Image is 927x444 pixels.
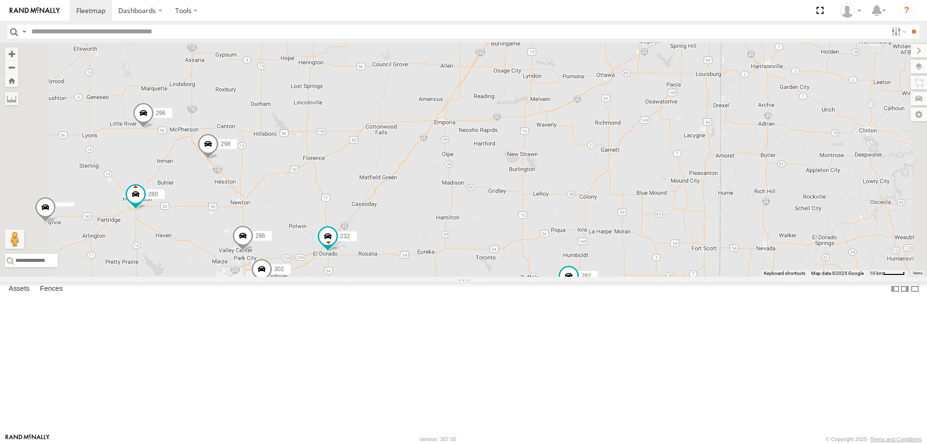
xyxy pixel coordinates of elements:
[5,47,18,60] button: Zoom in
[5,74,18,87] button: Zoom Home
[340,233,350,240] span: 232
[826,436,922,442] div: © Copyright 2025 -
[5,60,18,74] button: Zoom out
[5,92,18,105] label: Measure
[913,272,923,275] a: Terms (opens in new tab)
[887,25,908,39] label: Search Filter Options
[255,232,265,239] span: 286
[837,3,865,18] div: Steve Basgall
[581,272,591,279] span: 282
[10,7,60,14] img: rand-logo.svg
[899,3,914,18] i: ?
[148,191,158,198] span: 260
[890,282,900,296] label: Dock Summary Table to the Left
[911,108,927,121] label: Map Settings
[4,282,34,296] label: Assets
[5,229,24,249] button: Drag Pegman onto the map to open Street View
[35,282,68,296] label: Fences
[910,282,920,296] label: Hide Summary Table
[156,110,166,116] span: 296
[811,271,864,276] span: Map data ©2025 Google
[274,266,284,272] span: 302
[871,436,922,442] a: Terms and Conditions
[20,25,28,39] label: Search Query
[900,282,910,296] label: Dock Summary Table to the Right
[420,436,456,442] div: Version: 307.00
[867,270,908,277] button: Map Scale: 10 km per 41 pixels
[870,271,883,276] span: 10 km
[5,434,50,444] a: Visit our Website
[764,270,805,277] button: Keyboard shortcuts
[221,141,230,147] span: 298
